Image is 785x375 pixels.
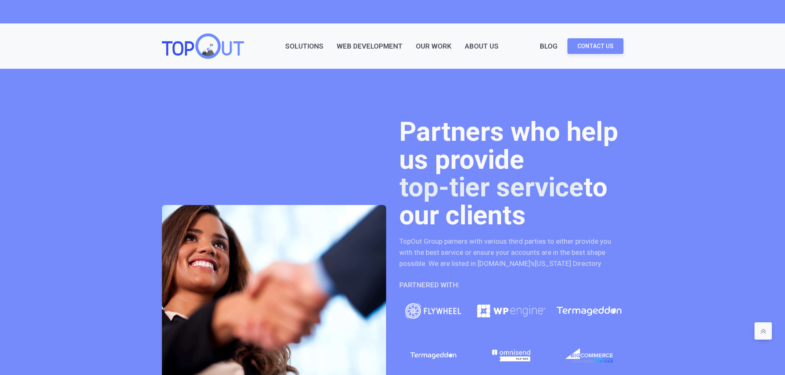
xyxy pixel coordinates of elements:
[399,174,583,201] span: top-tier service
[567,38,623,54] a: Contact Us
[535,259,601,268] a: [US_STATE] Directory
[465,41,499,52] div: About Us
[416,41,452,52] a: Our Work
[285,41,323,52] a: Solutions
[399,236,623,270] div: TopOut Group parners with various third parties to either provide you with the best service or en...
[337,41,403,52] a: Web Development
[540,41,558,52] a: Blog
[399,118,623,229] h1: Partners who help us provide to our clients
[399,280,459,291] div: Partnered with:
